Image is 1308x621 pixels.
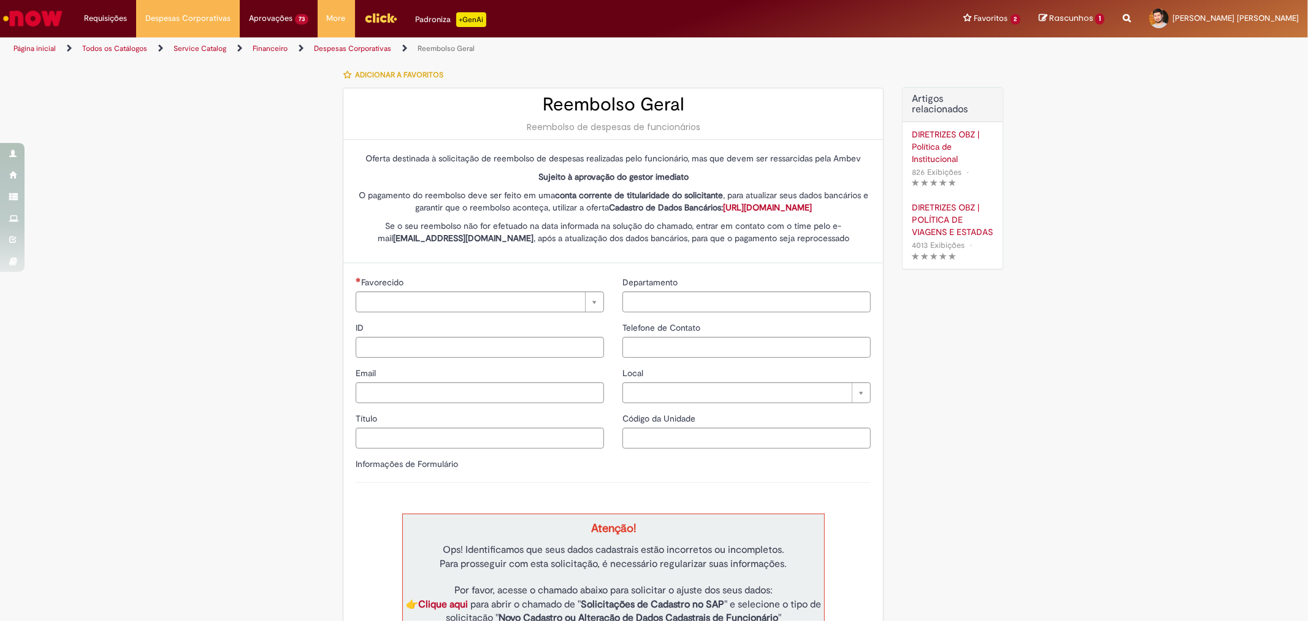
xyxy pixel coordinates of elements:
h2: Reembolso Geral [356,94,871,115]
img: click_logo_yellow_360x200.png [364,9,397,27]
div: Reembolso de despesas de funcionários [356,121,871,133]
span: Requisições [84,12,127,25]
strong: Sujeito à aprovação do gestor imediato [538,171,689,182]
input: Código da Unidade [622,428,871,449]
p: O pagamento do reembolso deve ser feito em uma , para atualizar seus dados bancários e garantir q... [356,189,871,214]
span: Código da Unidade [622,413,698,424]
a: Todos os Catálogos [82,44,147,53]
span: Necessários - Favorecido [361,277,406,288]
a: Rascunhos [1039,13,1104,25]
strong: Atenção! [591,521,636,536]
a: Financeiro [253,44,288,53]
input: Telefone de Contato [622,337,871,358]
span: 2 [1011,14,1021,25]
a: Reembolso Geral [418,44,475,53]
span: 4013 Exibições [912,240,965,250]
p: Oferta destinada à solicitação de reembolso de despesas realizadas pelo funcionário, mas que deve... [356,152,871,164]
span: Email [356,368,378,379]
input: ID [356,337,604,358]
span: • [964,164,971,180]
span: Para prosseguir com esta solicitação, é necessário regularizar suas informações. [440,558,787,570]
a: DIRETRIZES OBZ | POLÍTICA DE VIAGENS E ESTADAS [912,201,993,238]
span: Despesas Corporativas [145,12,231,25]
span: • [967,237,974,253]
a: [URL][DOMAIN_NAME] [723,202,812,213]
a: Limpar campo Favorecido [356,291,604,312]
span: Local [622,368,646,379]
h3: Artigos relacionados [912,94,993,115]
a: Página inicial [13,44,56,53]
input: Departamento [622,291,871,312]
a: DIRETRIZES OBZ | Política de Institucional [912,128,993,165]
a: Despesas Corporativas [314,44,391,53]
span: Título [356,413,380,424]
a: Limpar campo Local [622,382,871,403]
span: Departamento [622,277,680,288]
span: ID [356,322,366,333]
span: Telefone de Contato [622,322,703,333]
span: [PERSON_NAME] [PERSON_NAME] [1172,13,1299,23]
ul: Trilhas de página [9,37,863,60]
input: Título [356,428,604,449]
span: Ops! Identificamos que seus dados cadastrais estão incorretos ou incompletos. [443,544,784,556]
span: Rascunhos [1049,12,1093,24]
img: ServiceNow [1,6,64,31]
strong: Solicitações de Cadastro no SAP [581,598,724,611]
strong: conta corrente de titularidade do solicitante [555,190,723,201]
p: Se o seu reembolso não for efetuado na data informada na solução do chamado, entrar em contato co... [356,220,871,244]
span: Aprovações [249,12,293,25]
div: Padroniza [416,12,486,27]
span: More [327,12,346,25]
a: Service Catalog [174,44,226,53]
span: 826 Exibições [912,167,962,177]
strong: [EMAIL_ADDRESS][DOMAIN_NAME] [393,233,534,244]
span: Adicionar a Favoritos [355,70,443,80]
p: +GenAi [456,12,486,27]
label: Informações de Formulário [356,458,458,469]
span: Necessários [356,277,361,282]
span: Favoritos [974,12,1008,25]
strong: Cadastro de Dados Bancários: [609,202,812,213]
span: Por favor, acesse o chamado abaixo para solicitar o ajuste dos seus dados: [454,584,773,596]
button: Adicionar a Favoritos [343,62,450,88]
a: Clique aqui [418,598,468,611]
span: 73 [295,14,308,25]
input: Email [356,382,604,403]
span: 1 [1095,13,1104,25]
